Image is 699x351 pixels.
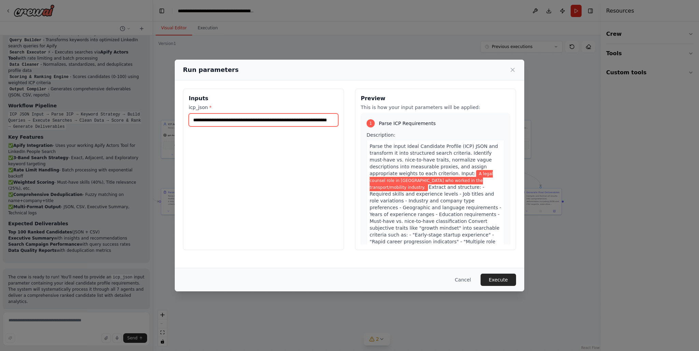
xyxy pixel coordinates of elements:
div: 1 [367,119,375,127]
h3: Inputs [189,94,338,103]
button: Cancel [450,274,476,286]
button: Execute [481,274,516,286]
h3: Preview [361,94,510,103]
label: icp_json [189,104,338,111]
span: Parse ICP Requirements [379,120,436,127]
span: Description: [367,132,395,138]
span: Extract and structure: - Required skills and experience levels - Job titles and role variations -... [370,184,501,251]
h2: Run parameters [183,65,239,75]
span: Parse the input Ideal Candidate Profile (ICP) JSON and transform it into structured search criter... [370,143,498,176]
p: This is how your input parameters will be applied: [361,104,510,111]
span: Variable: icp_json [370,170,493,191]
